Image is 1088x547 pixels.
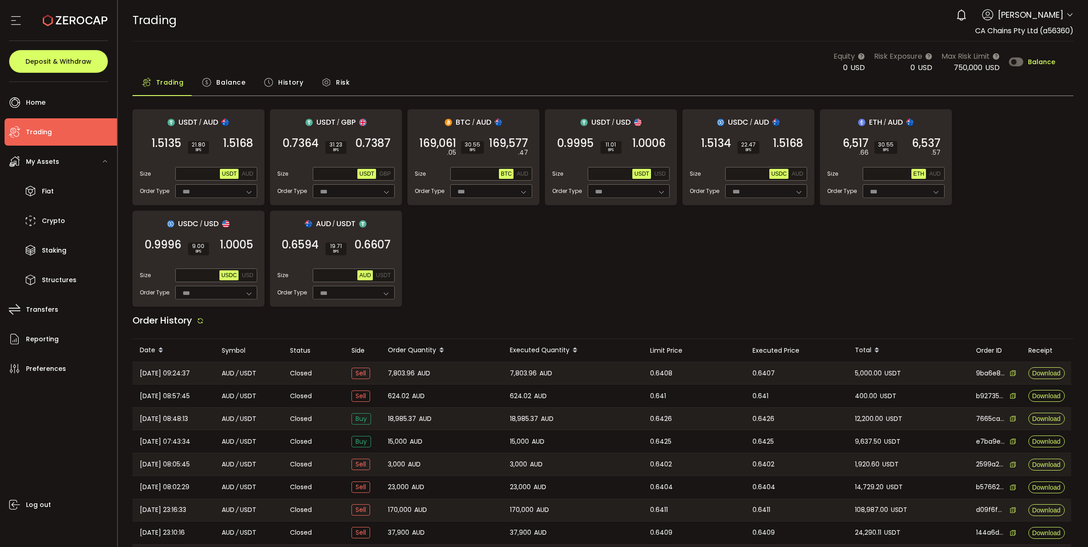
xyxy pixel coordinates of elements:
[240,391,256,401] span: USDT
[650,505,668,515] span: 0.6411
[976,391,1005,401] span: b9273550-9ec8-42ab-b440-debceb6bf362
[752,368,775,379] span: 0.6407
[178,218,198,229] span: USDC
[132,314,192,327] span: Order History
[476,116,491,128] span: AUD
[336,73,350,91] span: Risk
[359,119,366,126] img: gbp_portfolio.svg
[771,171,787,177] span: USDC
[510,527,531,538] span: 37,900
[132,12,177,28] span: Trading
[530,459,543,470] span: AUD
[913,171,924,177] span: ETH
[240,436,256,447] span: USDT
[1028,413,1065,425] button: Download
[752,505,770,515] span: 0.6411
[503,343,643,358] div: Executed Quantity
[827,187,857,195] span: Order Type
[140,527,185,538] span: [DATE] 23:10:16
[240,527,256,538] span: USDT
[858,119,865,126] img: eth_portfolio.svg
[1028,436,1065,447] button: Download
[277,187,307,195] span: Order Type
[690,187,719,195] span: Order Type
[752,482,775,492] span: 0.6404
[976,505,1005,515] span: d09f6fb3-8af7-4064-b7c5-8d9f3d3ecfc8
[9,50,108,73] button: Deposit & Withdraw
[410,436,422,447] span: AUD
[25,58,92,65] span: Deposit & Withdraw
[140,414,188,424] span: [DATE] 08:48:13
[222,220,229,228] img: usd_portfolio.svg
[222,414,234,424] span: AUD
[236,459,239,470] em: /
[26,362,66,375] span: Preferences
[886,414,902,424] span: USDT
[414,505,427,515] span: AUD
[834,51,855,62] span: Equity
[236,414,239,424] em: /
[240,459,256,470] span: USDT
[236,482,239,492] em: /
[290,391,312,401] span: Closed
[752,414,774,424] span: 0.6426
[650,368,672,379] span: 0.6408
[954,62,982,73] span: 750,000
[419,139,456,148] span: 169,061
[650,414,672,424] span: 0.6426
[690,170,701,178] span: Size
[634,171,649,177] span: USDT
[843,139,869,148] span: 6,517
[374,270,393,280] button: USDT
[534,482,546,492] span: AUD
[745,345,848,356] div: Executed Price
[290,460,312,469] span: Closed
[388,482,409,492] span: 23,000
[236,368,239,379] em: /
[240,505,256,515] span: USDT
[351,368,370,379] span: Sell
[752,391,768,401] span: 0.641
[351,413,371,425] span: Buy
[388,368,415,379] span: 7,803.96
[643,345,745,356] div: Limit Price
[652,169,667,179] button: USD
[222,482,234,492] span: AUD
[912,139,941,148] span: 6,537
[376,272,391,279] span: USDT
[356,139,391,148] span: 0.7387
[456,116,471,128] span: BTC
[728,116,748,128] span: USDC
[510,368,537,379] span: 7,803.96
[203,116,218,128] span: AUD
[408,459,421,470] span: AUD
[855,436,881,447] span: 9,637.50
[222,171,237,177] span: USDT
[447,148,456,157] em: .05
[855,368,882,379] span: 5,000.00
[741,142,756,147] span: 22.47
[415,187,444,195] span: Order Type
[332,220,335,228] em: /
[152,139,181,148] span: 1.5135
[222,527,234,538] span: AUD
[204,218,219,229] span: USD
[132,343,214,358] div: Date
[200,220,203,228] em: /
[499,169,513,179] button: BTC
[465,142,480,147] span: 30.55
[277,289,307,297] span: Order Type
[337,118,340,127] em: /
[1028,390,1065,402] button: Download
[1032,415,1060,422] span: Download
[222,119,229,126] img: aud_portfolio.svg
[931,148,941,157] em: .57
[192,147,205,153] i: BPS
[591,116,610,128] span: USDT
[26,498,51,512] span: Log out
[552,170,563,178] span: Size
[221,272,237,279] span: USDC
[242,171,253,177] span: AUD
[517,171,528,177] span: AUD
[329,243,343,249] span: 19.71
